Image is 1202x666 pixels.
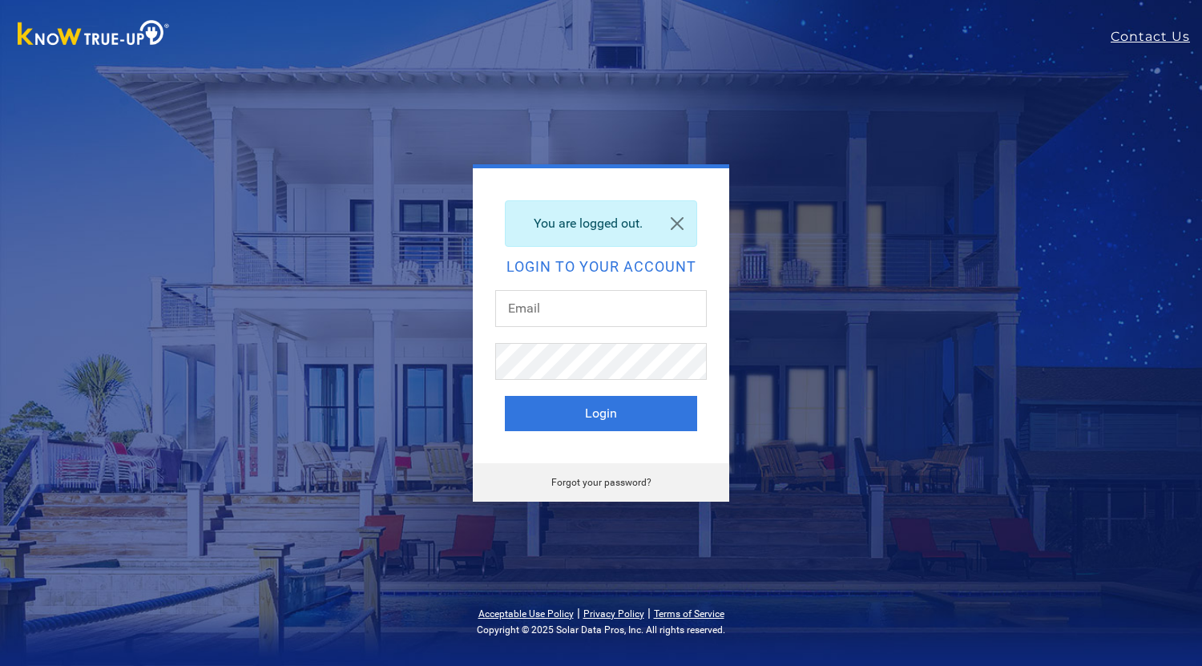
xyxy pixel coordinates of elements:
a: Acceptable Use Policy [478,608,574,620]
span: | [647,605,651,620]
a: Privacy Policy [583,608,644,620]
input: Email [495,290,707,327]
a: Contact Us [1111,27,1202,46]
a: Close [658,201,696,246]
span: | [577,605,580,620]
button: Login [505,396,697,431]
h2: Login to your account [505,260,697,274]
div: You are logged out. [505,200,697,247]
img: Know True-Up [10,17,178,53]
a: Terms of Service [654,608,724,620]
a: Forgot your password? [551,477,651,488]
